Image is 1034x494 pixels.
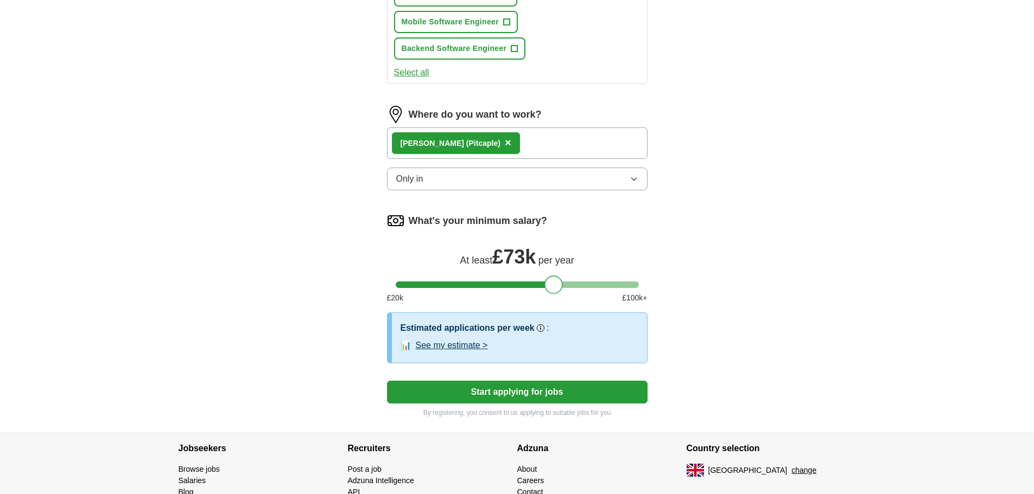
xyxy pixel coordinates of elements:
span: 📊 [401,339,411,352]
button: Only in [387,168,648,190]
button: Select all [394,66,429,79]
button: × [505,135,511,151]
span: Mobile Software Engineer [402,16,499,28]
button: Backend Software Engineer [394,37,526,60]
span: £ 20 k [387,292,403,304]
strong: [PERSON_NAME] [401,139,464,147]
h3: Estimated applications per week [401,322,535,335]
img: UK flag [687,464,704,477]
h3: : [547,322,549,335]
span: At least [460,255,492,266]
label: What's your minimum salary? [409,214,547,228]
span: Only in [396,172,423,185]
button: See my estimate > [416,339,488,352]
span: × [505,137,511,149]
span: (Pitcaple) [466,139,500,147]
a: Post a job [348,465,382,473]
span: per year [538,255,574,266]
h4: Country selection [687,433,856,464]
button: Start applying for jobs [387,381,648,403]
button: change [791,465,816,476]
span: Backend Software Engineer [402,43,507,54]
a: Browse jobs [179,465,220,473]
a: About [517,465,537,473]
a: Careers [517,476,544,485]
a: Salaries [179,476,206,485]
label: Where do you want to work? [409,107,542,122]
img: location.png [387,106,404,123]
button: Mobile Software Engineer [394,11,518,33]
img: salary.png [387,212,404,229]
span: £ 73k [492,246,536,268]
a: Adzuna Intelligence [348,476,414,485]
p: By registering, you consent to us applying to suitable jobs for you [387,408,648,418]
span: [GEOGRAPHIC_DATA] [708,465,788,476]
